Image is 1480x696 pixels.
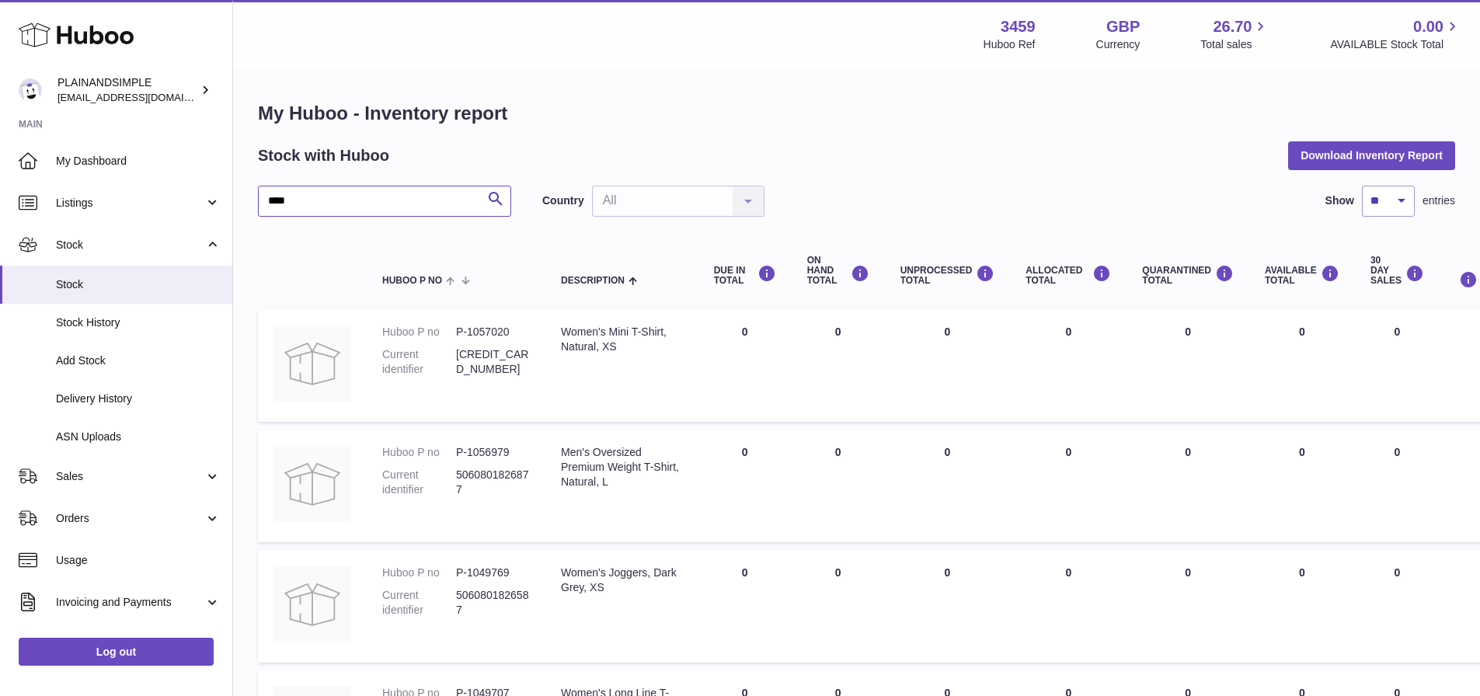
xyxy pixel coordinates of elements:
[698,550,792,663] td: 0
[1010,309,1127,422] td: 0
[698,430,792,542] td: 0
[885,430,1011,542] td: 0
[273,325,351,402] img: product image
[382,325,456,339] dt: Huboo P no
[1325,193,1354,208] label: Show
[456,445,530,460] dd: P-1056979
[56,196,204,211] span: Listings
[56,353,221,368] span: Add Stock
[382,565,456,580] dt: Huboo P no
[258,101,1455,126] h1: My Huboo - Inventory report
[1413,16,1443,37] span: 0.00
[456,565,530,580] dd: P-1049769
[273,445,351,523] img: product image
[1355,430,1440,542] td: 0
[984,37,1036,52] div: Huboo Ref
[792,309,885,422] td: 0
[1096,37,1140,52] div: Currency
[57,91,228,103] span: [EMAIL_ADDRESS][DOMAIN_NAME]
[714,265,776,286] div: DUE IN TOTAL
[1370,256,1424,287] div: 30 DAY SALES
[1423,193,1455,208] span: entries
[56,154,221,169] span: My Dashboard
[456,347,530,377] dd: [CREDIT_CARD_NUMBER]
[382,276,442,286] span: Huboo P no
[1265,265,1339,286] div: AVAILABLE Total
[1010,550,1127,663] td: 0
[382,445,456,460] dt: Huboo P no
[885,309,1011,422] td: 0
[19,78,42,102] img: internalAdmin-3459@internal.huboo.com
[1106,16,1140,37] strong: GBP
[698,309,792,422] td: 0
[807,256,869,287] div: ON HAND Total
[1001,16,1036,37] strong: 3459
[542,193,584,208] label: Country
[1355,309,1440,422] td: 0
[456,588,530,618] dd: 5060801826587
[561,325,683,354] div: Women's Mini T-Shirt, Natural, XS
[1330,37,1461,52] span: AVAILABLE Stock Total
[1185,325,1191,338] span: 0
[792,430,885,542] td: 0
[456,468,530,497] dd: 5060801826877
[258,145,389,166] h2: Stock with Huboo
[56,277,221,292] span: Stock
[382,588,456,618] dt: Current identifier
[1355,550,1440,663] td: 0
[56,238,204,252] span: Stock
[56,595,204,610] span: Invoicing and Payments
[1142,265,1234,286] div: QUARANTINED Total
[561,276,625,286] span: Description
[1200,16,1269,52] a: 26.70 Total sales
[56,511,204,526] span: Orders
[56,469,204,484] span: Sales
[792,550,885,663] td: 0
[56,430,221,444] span: ASN Uploads
[382,468,456,497] dt: Current identifier
[1185,566,1191,579] span: 0
[561,445,683,489] div: Men's Oversized Premium Weight T-Shirt, Natural, L
[1200,37,1269,52] span: Total sales
[900,265,995,286] div: UNPROCESSED Total
[1213,16,1252,37] span: 26.70
[382,347,456,377] dt: Current identifier
[1010,430,1127,542] td: 0
[1249,550,1355,663] td: 0
[1185,446,1191,458] span: 0
[56,391,221,406] span: Delivery History
[561,565,683,595] div: Women's Joggers, Dark Grey, XS
[56,553,221,568] span: Usage
[1288,141,1455,169] button: Download Inventory Report
[1330,16,1461,52] a: 0.00 AVAILABLE Stock Total
[885,550,1011,663] td: 0
[19,638,214,666] a: Log out
[1249,430,1355,542] td: 0
[273,565,351,643] img: product image
[1026,265,1111,286] div: ALLOCATED Total
[456,325,530,339] dd: P-1057020
[57,75,197,105] div: PLAINANDSIMPLE
[1249,309,1355,422] td: 0
[56,315,221,330] span: Stock History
